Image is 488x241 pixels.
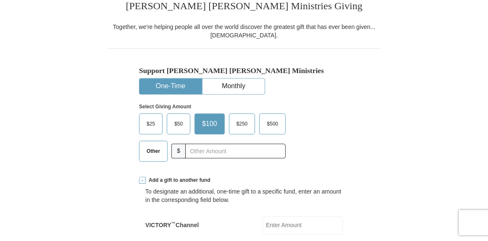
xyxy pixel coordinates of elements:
[108,23,380,39] div: Together, we're helping people all over the world discover the greatest gift that has ever been g...
[139,66,349,75] h5: Support [PERSON_NAME] [PERSON_NAME] Ministries
[202,79,265,94] button: Monthly
[232,118,252,130] span: $250
[185,144,286,158] input: Other Amount
[198,118,221,130] span: $100
[139,104,191,110] strong: Select Giving Amount
[171,144,186,158] span: $
[139,79,202,94] button: One-Time
[145,221,199,229] label: VICTORY Channel
[146,177,210,184] span: Add a gift to another fund
[262,216,343,234] input: Enter Amount
[142,145,164,157] span: Other
[145,187,343,204] div: To designate an additional, one-time gift to a specific fund, enter an amount in the correspondin...
[142,118,159,130] span: $25
[171,221,176,226] sup: ™
[170,118,187,130] span: $50
[262,118,282,130] span: $500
